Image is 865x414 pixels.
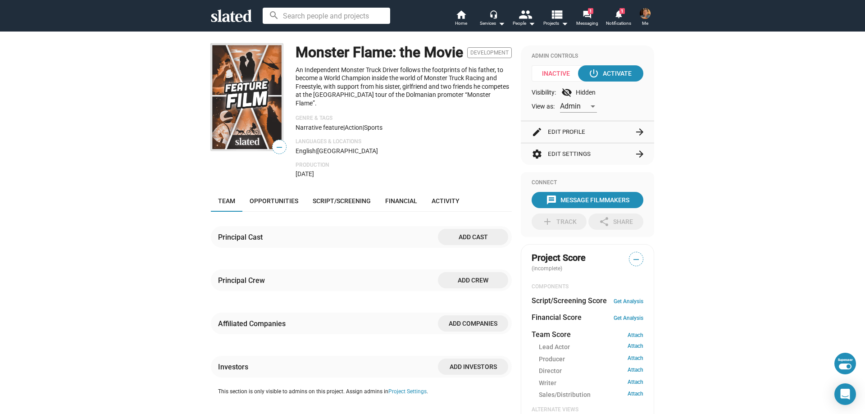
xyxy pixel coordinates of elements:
[445,272,501,288] span: Add crew
[532,283,643,291] div: COMPONENTS
[532,53,643,60] div: Admin Controls
[378,190,424,212] a: Financial
[343,124,345,131] span: |
[634,149,645,159] mat-icon: arrow_forward
[316,147,317,155] span: |
[539,355,565,364] span: Producer
[519,8,532,21] mat-icon: people
[250,197,298,205] span: Opportunities
[445,9,477,29] a: Home
[532,330,571,339] dt: Team Score
[588,8,593,14] span: 1
[628,379,643,387] a: Attach
[477,9,508,29] button: Services
[576,18,598,29] span: Messaging
[532,102,555,111] span: View as:
[218,232,266,242] div: Principal Cast
[539,379,556,387] span: Writer
[546,192,629,208] div: Message Filmmakers
[296,162,512,169] p: Production
[599,214,633,230] div: Share
[345,124,363,131] span: Action
[539,391,591,399] span: Sales/Distribution
[432,197,460,205] span: Activity
[211,44,283,150] img: Monster Flame: the Movie
[546,195,557,205] mat-icon: message
[296,147,316,155] span: English
[424,190,467,212] a: Activity
[539,367,562,375] span: Director
[305,190,378,212] a: Script/Screening
[550,8,563,21] mat-icon: view_list
[571,9,603,29] a: 1Messaging
[317,147,378,155] span: [GEOGRAPHIC_DATA]
[445,229,501,245] span: Add cast
[218,197,235,205] span: Team
[834,353,856,374] button: Superuser
[445,315,501,332] span: Add companies
[588,214,643,230] button: Share
[385,197,417,205] span: Financial
[296,43,463,62] h1: Monster Flame: the Movie
[508,9,540,29] button: People
[543,18,568,29] span: Projects
[532,296,607,305] dt: Script/Screening Score
[296,170,314,177] span: [DATE]
[532,149,542,159] mat-icon: settings
[540,9,571,29] button: Projects
[532,406,643,414] div: Alternate Views
[628,332,643,338] a: Attach
[364,124,382,131] span: Sports
[438,272,508,288] button: Add crew
[296,138,512,146] p: Languages & Locations
[583,10,591,18] mat-icon: forum
[578,65,643,82] button: Activate
[489,10,497,18] mat-icon: headset_mic
[614,9,623,18] mat-icon: notifications
[211,190,242,212] a: Team
[218,388,512,396] p: This section is only visible to admins on this project. Assign admins in .
[539,343,570,351] span: Lead Actor
[838,358,852,362] div: Superuser
[634,6,656,30] button: Jay BurnleyMe
[628,367,643,375] a: Attach
[532,87,643,98] div: Visibility: Hidden
[532,214,587,230] button: Track
[242,190,305,212] a: Opportunities
[628,391,643,399] a: Attach
[634,127,645,137] mat-icon: arrow_forward
[542,216,553,227] mat-icon: add
[628,355,643,364] a: Attach
[496,18,507,29] mat-icon: arrow_drop_down
[455,18,467,29] span: Home
[467,47,512,58] span: Development
[296,66,512,108] p: An Independent Monster Truck Driver follows the footprints of his father, to become a World Champ...
[532,121,643,143] button: Edit Profile
[559,18,570,29] mat-icon: arrow_drop_down
[532,65,586,82] span: Inactive
[606,18,631,29] span: Notifications
[642,18,648,29] span: Me
[532,127,542,137] mat-icon: edit
[296,124,343,131] span: Narrative feature
[438,359,508,375] button: Add investors
[455,9,466,20] mat-icon: home
[532,192,643,208] button: Message Filmmakers
[438,229,508,245] button: Add cast
[532,179,643,187] div: Connect
[588,68,599,79] mat-icon: power_settings_new
[526,18,537,29] mat-icon: arrow_drop_down
[590,65,632,82] div: Activate
[599,216,610,227] mat-icon: share
[629,254,643,265] span: —
[561,87,572,98] mat-icon: visibility_off
[542,214,577,230] div: Track
[480,18,505,29] div: Services
[560,102,581,110] span: Admin
[532,265,564,272] span: (incomplete)
[218,362,252,372] div: Investors
[532,143,643,165] button: Edit Settings
[834,383,856,405] div: Open Intercom Messenger
[614,315,643,321] a: Get Analysis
